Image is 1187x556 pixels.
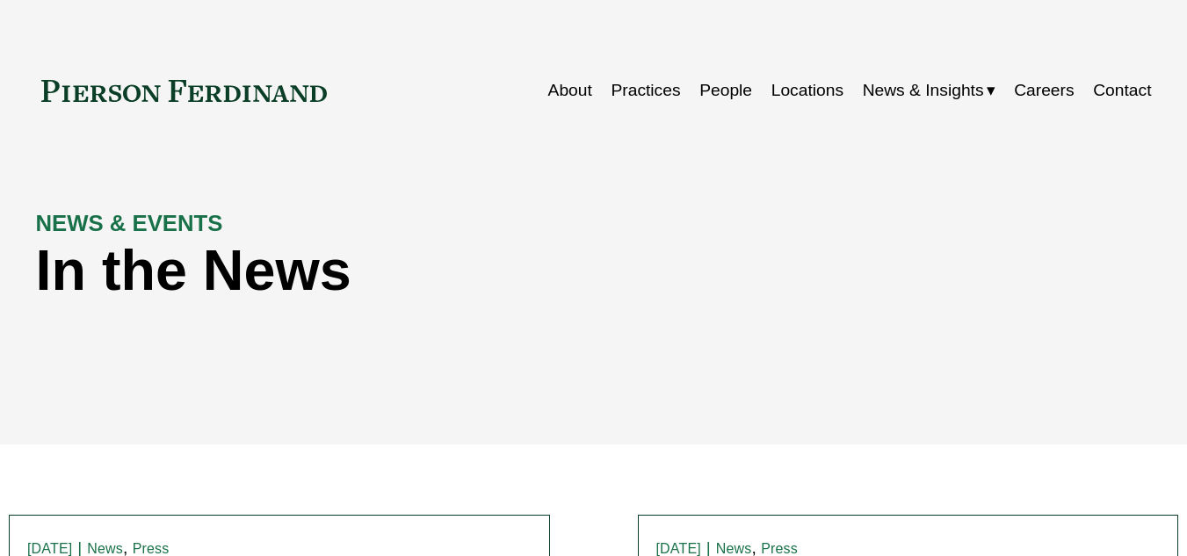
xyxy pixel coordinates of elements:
[1014,74,1074,107] a: Careers
[27,542,72,556] time: [DATE]
[1093,74,1151,107] a: Contact
[716,541,752,556] a: News
[656,542,701,556] time: [DATE]
[548,74,592,107] a: About
[771,74,843,107] a: Locations
[87,541,123,556] a: News
[36,238,872,303] h1: In the News
[36,211,223,235] strong: NEWS & EVENTS
[133,541,170,556] a: Press
[611,74,680,107] a: Practices
[761,541,798,556] a: Press
[863,74,995,107] a: folder dropdown
[863,76,984,106] span: News & Insights
[699,74,752,107] a: People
